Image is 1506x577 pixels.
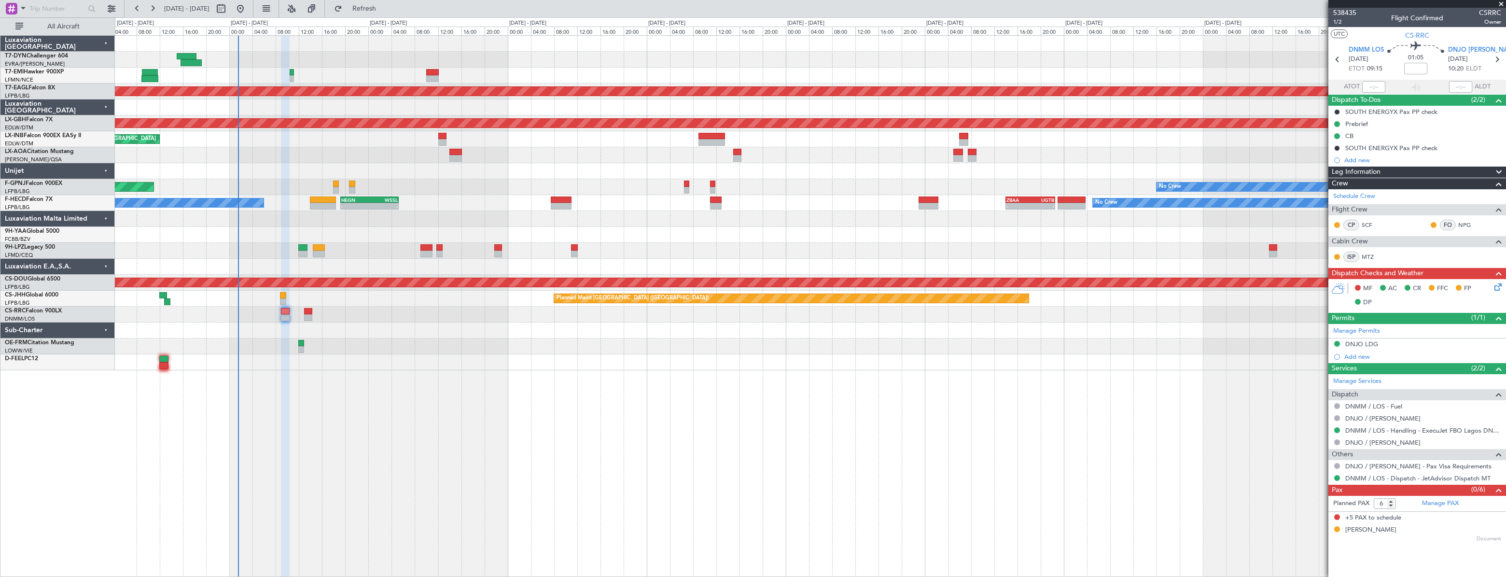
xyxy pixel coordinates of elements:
span: Owner [1479,18,1501,26]
div: 20:00 [1041,27,1064,35]
div: 00:00 [229,27,252,35]
span: [DATE] [1448,55,1468,64]
a: LFPB/LBG [5,204,30,211]
a: DNMM / LOS - Handling - ExecuJet FBO Lagos DNMM / LOS [1345,426,1501,435]
input: Trip Number [29,1,85,16]
div: 16:00 [739,27,763,35]
span: 1/2 [1333,18,1356,26]
span: DNMM LOS [1349,45,1384,55]
div: 00:00 [647,27,670,35]
a: LX-INBFalcon 900EX EASy II [5,133,81,139]
span: [DATE] [1349,55,1368,64]
span: All Aircraft [25,23,102,30]
span: (1/1) [1471,312,1485,323]
div: [DATE] - [DATE] [117,19,154,28]
div: 12:00 [160,27,183,35]
div: 16:00 [878,27,902,35]
div: 12:00 [1133,27,1157,35]
div: [DATE] - [DATE] [648,19,685,28]
a: T7-EAGLFalcon 8X [5,85,55,91]
span: (2/2) [1471,363,1485,373]
div: 08:00 [137,27,160,35]
span: ETOT [1349,64,1365,74]
a: SCF [1362,221,1383,229]
button: Refresh [330,1,388,16]
span: F-HECD [5,197,26,202]
div: - [1006,203,1030,209]
a: DNMM / LOS - Dispatch - JetAdvisor Dispatch MT [1345,474,1491,482]
div: ISP [1343,252,1359,262]
div: 12:00 [994,27,1018,35]
a: OE-FRMCitation Mustang [5,340,74,346]
a: LFPB/LBG [5,188,30,195]
span: Leg Information [1332,167,1380,178]
span: Permits [1332,313,1354,324]
div: 20:00 [1180,27,1203,35]
span: LX-INB [5,133,24,139]
div: [DATE] - [DATE] [1065,19,1102,28]
span: Dispatch Checks and Weather [1332,268,1423,279]
div: No Crew [1159,180,1181,194]
div: [DATE] - [DATE] [509,19,546,28]
div: 16:00 [322,27,345,35]
div: 12:00 [1272,27,1296,35]
a: D-FEELPC12 [5,356,38,362]
div: HEGN [341,197,369,203]
a: [PERSON_NAME]/QSA [5,156,62,163]
div: Flight Confirmed [1391,13,1443,23]
span: Cabin Crew [1332,236,1368,247]
span: DP [1363,298,1372,308]
a: F-GPNJFalcon 900EX [5,181,62,186]
span: CS-RRC [5,308,26,314]
span: (2/2) [1471,95,1485,105]
button: UTC [1331,29,1348,38]
div: FO [1440,220,1456,230]
span: FP [1464,284,1471,294]
a: EDLW/DTM [5,140,33,147]
div: 20:00 [763,27,786,35]
div: 08:00 [554,27,577,35]
div: 08:00 [1110,27,1133,35]
div: 12:00 [577,27,600,35]
div: 16:00 [1296,27,1319,35]
span: Dispatch To-Dos [1332,95,1380,106]
div: CP [1343,220,1359,230]
span: ATOT [1344,82,1360,92]
span: Dispatch [1332,389,1358,400]
div: 00:00 [508,27,531,35]
span: CSRRC [1479,8,1501,18]
a: LX-GBHFalcon 7X [5,117,53,123]
a: DNJO / [PERSON_NAME] - Pax Visa Requirements [1345,462,1492,470]
span: Crew [1332,178,1348,189]
a: LOWW/VIE [5,347,33,354]
span: T7-EAGL [5,85,28,91]
div: [DATE] - [DATE] [1204,19,1241,28]
a: LFPB/LBG [5,283,30,291]
a: MTZ [1362,253,1383,261]
div: 20:00 [485,27,508,35]
span: ALDT [1475,82,1491,92]
div: DNJO LDG [1345,340,1378,348]
div: 04:00 [113,27,137,35]
a: DNJO / [PERSON_NAME] [1345,414,1421,422]
span: FFC [1437,284,1448,294]
span: [DATE] - [DATE] [164,4,209,13]
a: F-HECDFalcon 7X [5,197,53,202]
div: 04:00 [948,27,971,35]
span: LX-GBH [5,117,26,123]
span: F-GPNJ [5,181,26,186]
div: 04:00 [391,27,415,35]
div: 16:00 [461,27,485,35]
span: Refresh [344,5,385,12]
a: LFMD/CEQ [5,252,33,259]
div: Add new [1344,156,1501,164]
div: 04:00 [252,27,276,35]
span: Document [1477,535,1501,543]
div: 04:00 [670,27,693,35]
div: 20:00 [1319,27,1342,35]
a: LFPB/LBG [5,299,30,307]
label: Planned PAX [1333,499,1369,508]
a: T7-DYNChallenger 604 [5,53,68,59]
div: [DATE] - [DATE] [787,19,824,28]
a: LFPB/LBG [5,92,30,99]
